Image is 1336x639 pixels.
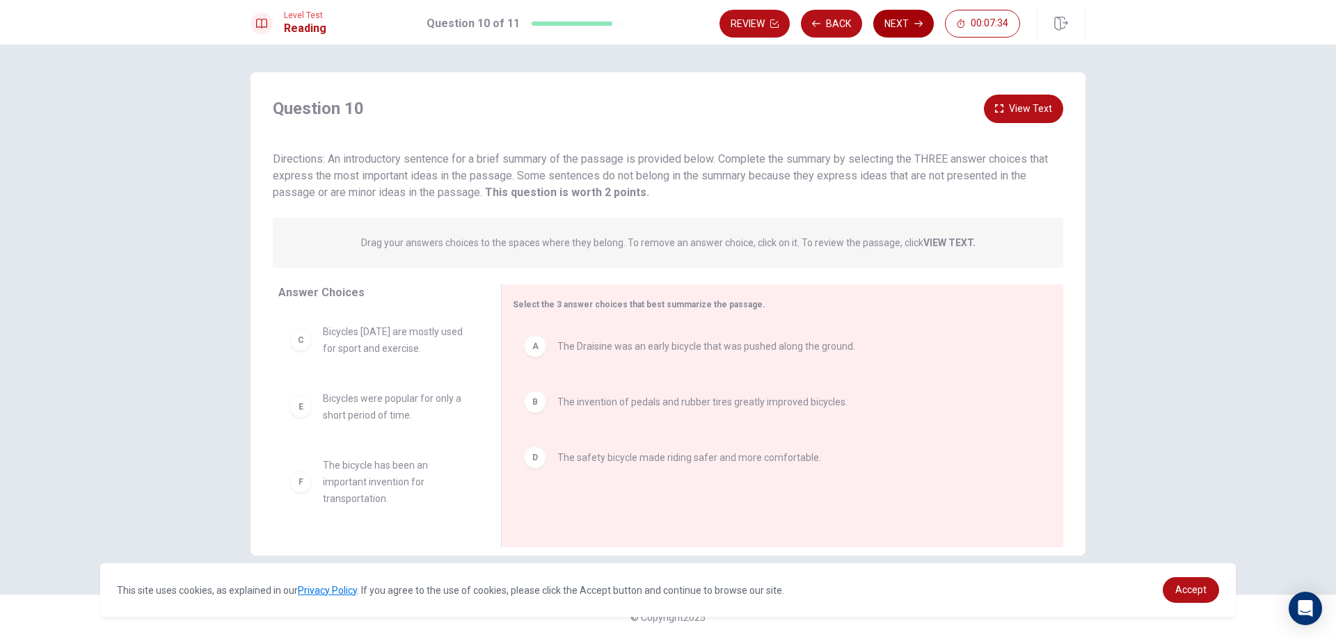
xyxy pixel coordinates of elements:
div: B [524,391,546,413]
h4: Question 10 [273,97,364,120]
span: The invention of pedals and rubber tires greatly improved bicycles. [557,394,848,410]
div: F [289,471,312,493]
div: DThe safety bicycle made riding safer and more comfortable. [513,435,1041,480]
span: 00:07:34 [971,18,1008,29]
div: A [524,335,546,357]
div: CBicycles [DATE] are mostly used for sport and exercise. [278,312,479,368]
div: BThe invention of pedals and rubber tires greatly improved bicycles. [513,380,1041,424]
button: View Text [984,95,1063,123]
div: C [289,329,312,351]
div: D [524,446,546,469]
a: Privacy Policy [298,585,357,596]
div: EBicycles were popular for only a short period of time. [278,379,479,435]
div: cookieconsent [100,563,1236,617]
span: The safety bicycle made riding safer and more comfortable. [557,449,821,466]
div: AThe Draisine was an early bicycle that was pushed along the ground. [513,324,1041,369]
span: Accept [1175,584,1207,595]
button: Review [719,10,790,38]
div: E [289,396,312,418]
div: FThe bicycle has been an important invention for transportation. [278,446,479,518]
h1: Reading [284,20,326,37]
span: Directions: An introductory sentence for a brief summary of the passage is provided below. Comple... [273,152,1048,199]
a: dismiss cookie message [1163,577,1219,603]
span: This site uses cookies, as explained in our . If you agree to the use of cookies, please click th... [117,585,784,596]
span: Bicycles were popular for only a short period of time. [323,390,468,423]
span: Level Test [284,10,326,20]
span: © Copyright 2025 [630,612,706,623]
span: Select the 3 answer choices that best summarize the passage. [513,300,765,309]
span: Answer Choices [278,286,365,299]
p: Drag your answers choices to the spaces where they belong. To remove an answer choice, click on i... [361,237,976,248]
span: Bicycles [DATE] are mostly used for sport and exercise. [323,323,468,357]
span: The bicycle has been an important invention for transportation. [323,457,468,507]
strong: VIEW TEXT. [923,237,976,248]
strong: This question is worth 2 points. [482,186,649,199]
button: Back [801,10,862,38]
div: Open Intercom Messenger [1289,592,1322,625]
h1: Question 10 of 11 [427,15,520,32]
button: 00:07:34 [945,10,1020,38]
span: The Draisine was an early bicycle that was pushed along the ground. [557,338,855,355]
button: Next [873,10,934,38]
